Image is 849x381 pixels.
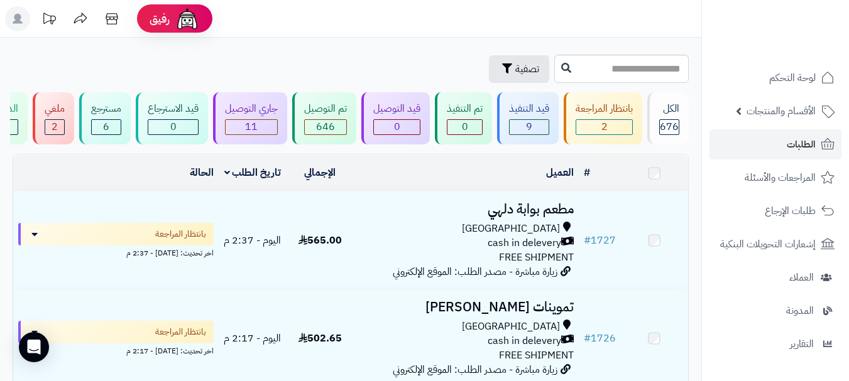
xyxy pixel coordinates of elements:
[225,102,278,116] div: جاري التوصيل
[526,119,532,134] span: 9
[175,6,200,31] img: ai-face.png
[374,120,420,134] div: 0
[660,119,679,134] span: 676
[509,102,549,116] div: قيد التنفيذ
[299,331,342,346] span: 502.65
[224,165,282,180] a: تاريخ الطلب
[584,331,616,346] a: #1726
[709,296,841,326] a: المدونة
[18,343,214,357] div: اخر تحديث: [DATE] - 2:17 م
[584,233,616,248] a: #1727
[45,120,64,134] div: 2
[30,92,77,144] a: ملغي 2
[584,165,590,180] a: #
[33,6,65,35] a: تحديثات المنصة
[103,119,109,134] span: 6
[462,119,468,134] span: 0
[211,92,290,144] a: جاري التوصيل 11
[745,169,816,186] span: المراجعات والأسئلة
[394,119,400,134] span: 0
[190,165,214,180] a: الحالة
[787,136,816,153] span: الطلبات
[462,319,560,334] span: [GEOGRAPHIC_DATA]
[432,92,495,144] a: تم التنفيذ 0
[224,233,281,248] span: اليوم - 2:37 م
[359,202,574,217] h3: مطعم بوابة دلهي
[245,119,258,134] span: 11
[373,102,420,116] div: قيد التوصيل
[720,235,816,253] span: إشعارات التحويلات البنكية
[148,102,199,116] div: قيد الاسترجاع
[19,332,49,362] div: Open Intercom Messenger
[499,348,574,363] span: FREE SHIPMENT
[170,119,177,134] span: 0
[299,233,342,248] span: 565.00
[709,229,841,259] a: إشعارات التحويلات البنكية
[92,120,121,134] div: 6
[150,11,170,26] span: رفيق
[224,331,281,346] span: اليوم - 2:17 م
[709,196,841,226] a: طلبات الإرجاع
[45,102,65,116] div: ملغي
[546,165,574,180] a: العميل
[709,63,841,93] a: لوحة التحكم
[576,102,633,116] div: بانتظار المراجعة
[304,102,347,116] div: تم التوصيل
[576,120,632,134] div: 2
[290,92,359,144] a: تم التوصيل 646
[393,362,557,377] span: زيارة مباشرة - مصدر الطلب: الموقع الإلكتروني
[316,119,335,134] span: 646
[91,102,121,116] div: مسترجع
[155,228,206,240] span: بانتظار المراجعة
[769,69,816,87] span: لوحة التحكم
[359,300,574,314] h3: تموينات [PERSON_NAME]
[709,129,841,159] a: الطلبات
[226,120,277,134] div: 11
[304,165,336,180] a: الإجمالي
[133,92,211,144] a: قيد الاسترجاع 0
[515,62,539,77] span: تصفية
[447,102,483,116] div: تم التنفيذ
[659,102,679,116] div: الكل
[790,335,814,353] span: التقارير
[764,35,837,62] img: logo-2.png
[645,92,691,144] a: الكل676
[447,120,482,134] div: 0
[462,222,560,236] span: [GEOGRAPHIC_DATA]
[709,262,841,292] a: العملاء
[561,92,645,144] a: بانتظار المراجعة 2
[393,264,557,279] span: زيارة مباشرة - مصدر الطلب: الموقع الإلكتروني
[155,326,206,338] span: بانتظار المراجعة
[709,329,841,359] a: التقارير
[499,250,574,265] span: FREE SHIPMENT
[305,120,346,134] div: 646
[584,233,591,248] span: #
[765,202,816,220] span: طلبات الإرجاع
[584,331,591,346] span: #
[18,245,214,259] div: اخر تحديث: [DATE] - 2:37 م
[52,119,58,134] span: 2
[359,92,432,144] a: قيد التوصيل 0
[747,102,816,120] span: الأقسام والمنتجات
[789,269,814,286] span: العملاء
[786,302,814,319] span: المدونة
[510,120,549,134] div: 9
[77,92,133,144] a: مسترجع 6
[489,55,549,83] button: تصفية
[495,92,561,144] a: قيد التنفيذ 9
[601,119,608,134] span: 2
[709,163,841,193] a: المراجعات والأسئلة
[148,120,198,134] div: 0
[488,236,561,250] span: cash in delevery
[488,334,561,348] span: cash in delevery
